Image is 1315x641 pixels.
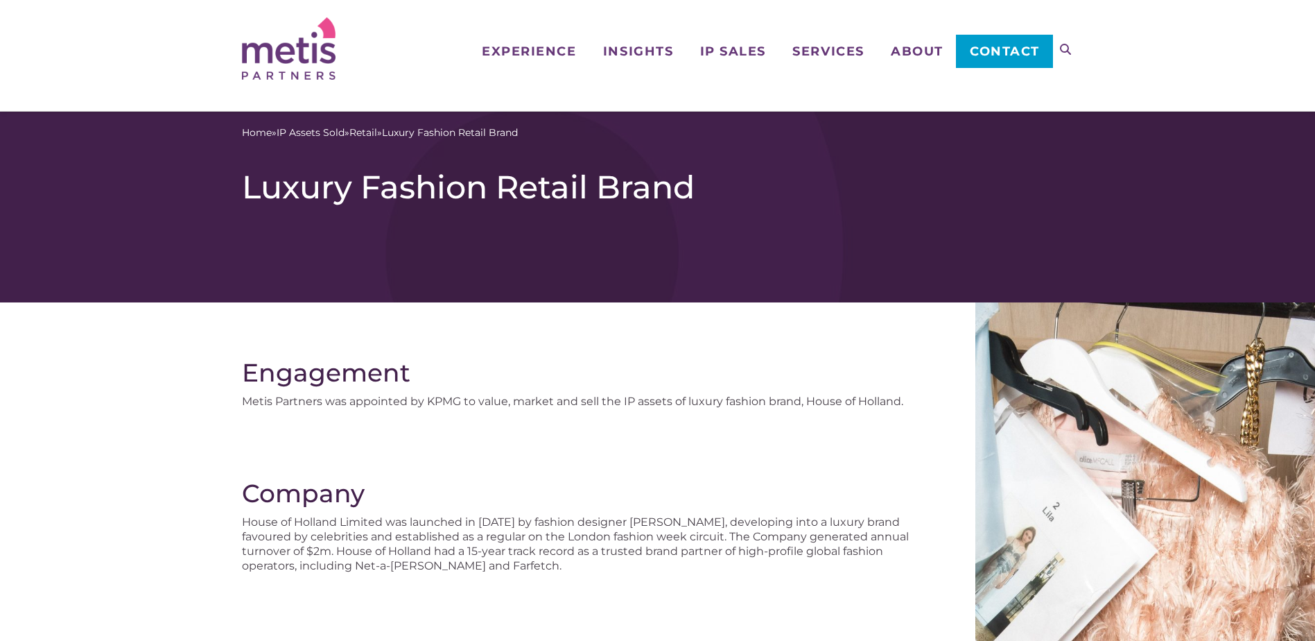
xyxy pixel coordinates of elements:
h2: Company [242,479,921,508]
img: Metis Partners [242,17,336,80]
a: Contact [956,35,1052,68]
a: Home [242,126,272,140]
span: Experience [482,45,576,58]
span: IP Sales [700,45,766,58]
span: Luxury Fashion Retail Brand [382,126,518,140]
a: Retail [349,126,377,140]
a: IP Assets Sold [277,126,345,140]
span: About [891,45,943,58]
h1: Luxury Fashion Retail Brand [242,168,1074,207]
span: Services [792,45,864,58]
span: Insights [603,45,673,58]
p: House of Holland Limited was launched in [DATE] by fashion designer [PERSON_NAME], developing int... [242,515,921,573]
h2: Engagement [242,358,921,387]
span: Contact [970,45,1040,58]
span: » » » [242,126,518,140]
p: Metis Partners was appointed by KPMG to value, market and sell the IP assets of luxury fashion br... [242,394,921,409]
